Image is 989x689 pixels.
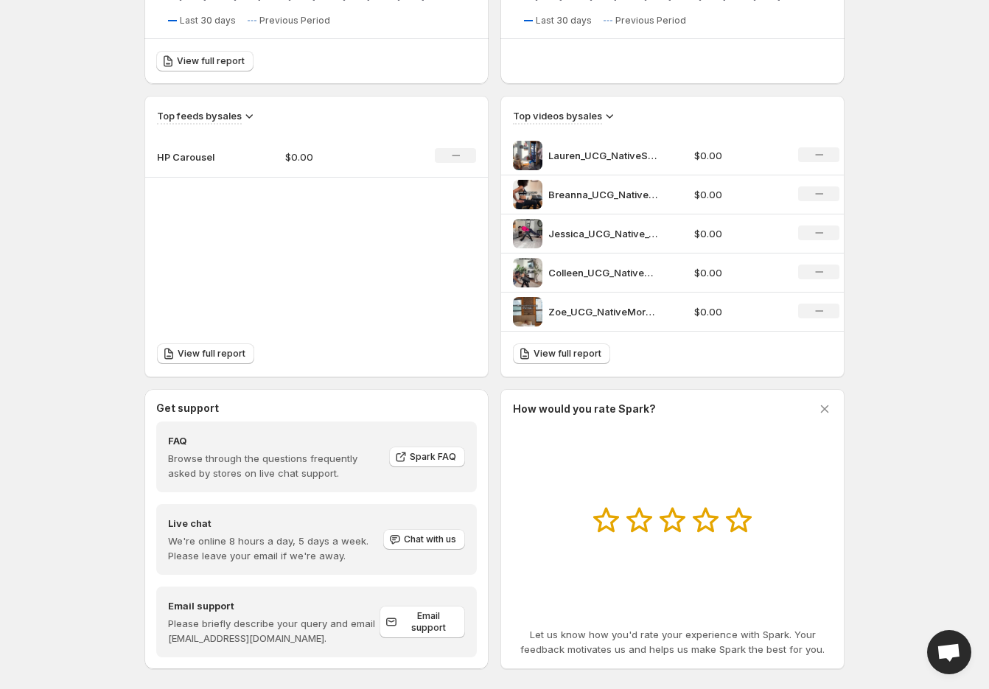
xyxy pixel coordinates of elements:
a: Open chat [927,630,971,674]
p: Jessica_UCG_Native_9x16_1_1 [548,226,659,241]
p: HP Carousel [157,150,231,164]
a: Spark FAQ [389,447,465,467]
h3: How would you rate Spark? [513,402,656,416]
span: View full report [178,348,245,360]
p: Please briefly describe your query and email [EMAIL_ADDRESS][DOMAIN_NAME]. [168,616,380,646]
p: $0.00 [694,265,781,280]
h3: Top videos by sales [513,108,602,123]
a: View full report [156,51,254,71]
p: Let us know how you'd rate your experience with Spark. Your feedback motivates us and helps us ma... [513,627,832,657]
p: $0.00 [694,304,781,319]
span: Previous Period [259,15,330,27]
h4: Email support [168,598,380,613]
h4: FAQ [168,433,379,448]
p: Breanna_UCG_Native_9x16 [548,187,659,202]
p: Browse through the questions frequently asked by stores on live chat support. [168,451,379,480]
span: Previous Period [615,15,686,27]
p: $0.00 [694,187,781,202]
img: Zoe_UCG_NativeMorningWorkout_9x16_1 [513,297,542,326]
button: Chat with us [383,529,465,550]
a: View full report [157,343,254,364]
h3: Get support [156,401,219,416]
img: Lauren_UCG_NativeSCant_9x16_1 [513,141,542,170]
img: Jessica_UCG_Native_9x16_1_1 [513,219,542,248]
a: Email support [380,606,465,638]
span: Last 30 days [180,15,236,27]
img: Breanna_UCG_Native_9x16 [513,180,542,209]
span: Spark FAQ [410,451,456,463]
span: View full report [177,55,245,67]
p: $0.00 [694,226,781,241]
a: View full report [513,343,610,364]
span: Chat with us [404,534,456,545]
h4: Live chat [168,516,382,531]
p: $0.00 [285,150,390,164]
span: Last 30 days [536,15,592,27]
p: Zoe_UCG_NativeMorningWorkout_9x16_1 [548,304,659,319]
p: We're online 8 hours a day, 5 days a week. Please leave your email if we're away. [168,534,382,563]
h3: Top feeds by sales [157,108,242,123]
p: Colleen_UCG_NativeUnbox_9x16_1 [548,265,659,280]
img: Colleen_UCG_NativeUnbox_9x16_1 [513,258,542,287]
span: Email support [400,610,456,634]
p: $0.00 [694,148,781,163]
p: Lauren_UCG_NativeSCant_9x16_1 [548,148,659,163]
span: View full report [534,348,601,360]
